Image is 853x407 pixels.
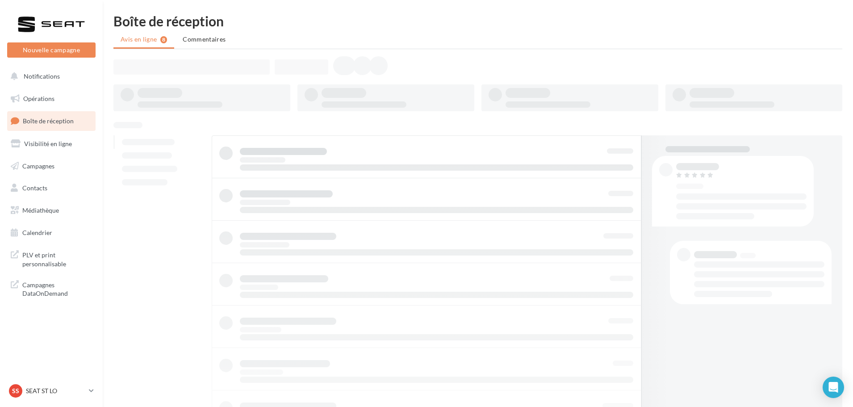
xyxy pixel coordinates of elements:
a: Calendrier [5,223,97,242]
p: SEAT ST LO [26,386,85,395]
a: Boîte de réception [5,111,97,130]
span: Campagnes [22,162,54,169]
span: Notifications [24,72,60,80]
a: Visibilité en ligne [5,134,97,153]
a: Campagnes DataOnDemand [5,275,97,302]
span: Opérations [23,95,54,102]
a: Campagnes [5,157,97,176]
span: Visibilité en ligne [24,140,72,147]
span: Contacts [22,184,47,192]
a: Opérations [5,89,97,108]
span: Campagnes DataOnDemand [22,279,92,298]
div: Boîte de réception [113,14,842,28]
div: Open Intercom Messenger [823,377,844,398]
span: SS [12,386,19,395]
button: Notifications [5,67,94,86]
span: PLV et print personnalisable [22,249,92,268]
span: Boîte de réception [23,117,74,125]
span: Commentaires [183,35,226,43]
button: Nouvelle campagne [7,42,96,58]
a: SS SEAT ST LO [7,382,96,399]
a: Médiathèque [5,201,97,220]
span: Calendrier [22,229,52,236]
a: Contacts [5,179,97,197]
a: PLV et print personnalisable [5,245,97,272]
span: Médiathèque [22,206,59,214]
